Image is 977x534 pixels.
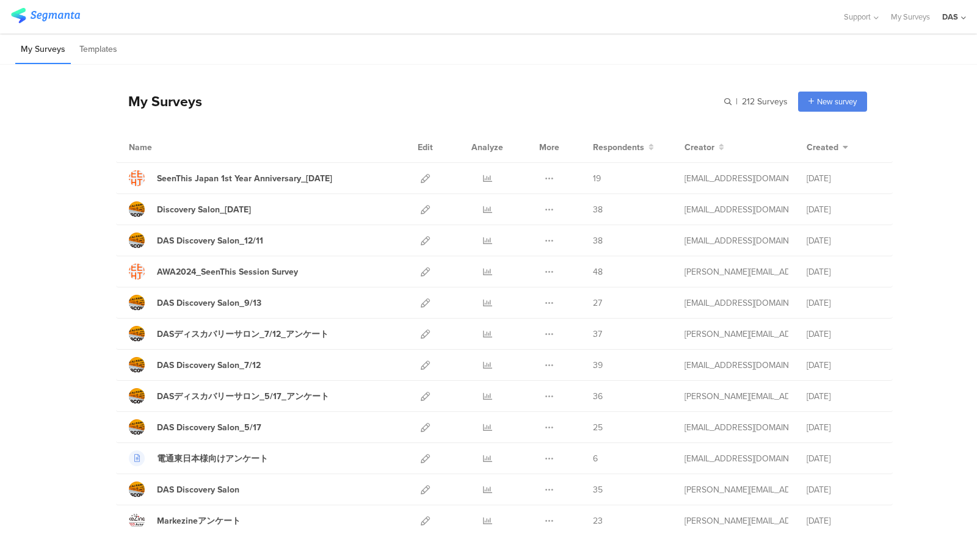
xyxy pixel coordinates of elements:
span: 6 [593,452,598,465]
div: 電通東日本様向けアンケート [157,452,268,465]
img: segmanta logo [11,8,80,23]
li: My Surveys [15,35,71,64]
div: [DATE] [807,452,880,465]
span: | [734,95,739,108]
div: t.udagawa@accelerators.jp [685,297,788,309]
div: DASディスカバリーサロン_7/12_アンケート [157,328,329,341]
a: 電通東日本様向けアンケート [129,450,268,466]
div: DAS Discovery Salon_12/11 [157,234,263,247]
div: a.takei@amana.jp [685,483,788,496]
span: Creator [685,141,714,154]
span: 23 [593,514,603,527]
a: DASディスカバリーサロン_5/17_アンケート [129,388,329,404]
div: t.udagawa@accelerators.jp [685,172,788,185]
div: n.kato@accelerators.jp [685,390,788,403]
div: DAS Discovery Salon_7/12 [157,359,261,372]
a: DAS Discovery Salon_5/17 [129,419,261,435]
div: [DATE] [807,203,880,216]
div: n.kato@accelerators.jp [685,328,788,341]
a: Discovery Salon_[DATE] [129,201,251,217]
span: 38 [593,234,603,247]
a: DAS Discovery Salon [129,482,239,497]
div: DASディスカバリーサロン_5/17_アンケート [157,390,329,403]
a: SeenThis Japan 1st Year Anniversary_[DATE] [129,170,332,186]
a: Markezineアンケート [129,513,241,529]
button: Created [807,141,848,154]
div: Analyze [469,132,506,162]
div: [DATE] [807,483,880,496]
span: 38 [593,203,603,216]
div: Name [129,141,202,154]
div: DAS Discovery Salon_5/17 [157,421,261,434]
a: DASディスカバリーサロン_7/12_アンケート [129,326,329,342]
div: [DATE] [807,390,880,403]
div: DAS Discovery Salon [157,483,239,496]
span: 36 [593,390,603,403]
span: New survey [817,96,857,107]
button: Respondents [593,141,654,154]
div: [DATE] [807,172,880,185]
button: Creator [685,141,724,154]
div: t.udagawa@accelerators.jp [685,421,788,434]
div: More [536,132,562,162]
span: Created [807,141,838,154]
div: DAS Discovery Salon_9/13 [157,297,261,309]
div: [DATE] [807,514,880,527]
div: SeenThis Japan 1st Year Anniversary_9/10/2025 [157,172,332,185]
span: Respondents [593,141,644,154]
div: [DATE] [807,328,880,341]
div: n.kato@accelerators.jp [685,265,788,278]
span: 25 [593,421,603,434]
span: 48 [593,265,603,278]
span: 39 [593,359,603,372]
div: Edit [412,132,438,162]
div: AWA2024_SeenThis Session Survey [157,265,298,278]
span: Support [844,11,871,23]
div: [DATE] [807,265,880,278]
div: [DATE] [807,234,880,247]
li: Templates [74,35,123,64]
div: My Surveys [116,91,202,112]
span: 27 [593,297,602,309]
div: h.nomura@accelerators.jp [685,514,788,527]
div: t.udagawa@accelerators.jp [685,234,788,247]
a: DAS Discovery Salon_7/12 [129,357,261,373]
span: 37 [593,328,602,341]
div: Markezineアンケート [157,514,241,527]
div: t.udagawa@accelerators.jp [685,452,788,465]
div: DAS [942,11,958,23]
span: 212 Surveys [742,95,788,108]
a: DAS Discovery Salon_9/13 [129,295,261,311]
div: Discovery Salon_4/18/2025 [157,203,251,216]
div: t.udagawa@accelerators.jp [685,203,788,216]
div: t.udagawa@accelerators.jp [685,359,788,372]
span: 19 [593,172,601,185]
span: 35 [593,483,603,496]
div: [DATE] [807,359,880,372]
a: DAS Discovery Salon_12/11 [129,233,263,248]
div: [DATE] [807,421,880,434]
a: AWA2024_SeenThis Session Survey [129,264,298,280]
div: [DATE] [807,297,880,309]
